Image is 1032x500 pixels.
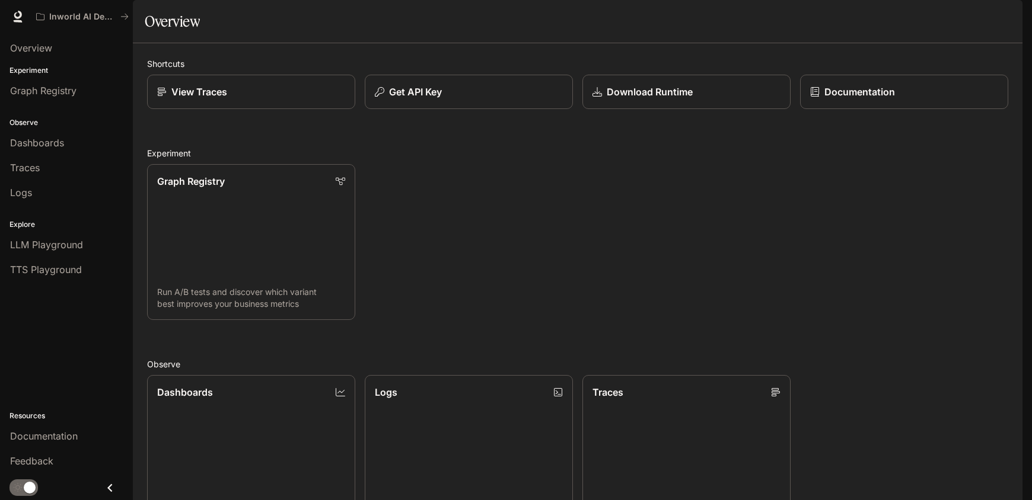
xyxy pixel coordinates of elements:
h1: Overview [145,9,200,33]
h2: Experiment [147,147,1008,159]
p: Download Runtime [607,85,693,99]
p: Inworld AI Demos [49,12,116,22]
p: Dashboards [157,385,213,399]
p: Logs [375,385,397,399]
a: Download Runtime [582,75,791,109]
p: Documentation [824,85,895,99]
p: Run A/B tests and discover which variant best improves your business metrics [157,286,345,310]
p: Get API Key [389,85,442,99]
p: Graph Registry [157,174,225,188]
h2: Shortcuts [147,57,1008,70]
button: All workspaces [31,5,134,28]
a: Graph RegistryRun A/B tests and discover which variant best improves your business metrics [147,164,355,320]
button: Get API Key [365,75,573,109]
p: Traces [593,385,623,399]
h2: Observe [147,358,1008,370]
p: View Traces [171,85,227,99]
a: View Traces [147,75,355,109]
a: Documentation [800,75,1008,109]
